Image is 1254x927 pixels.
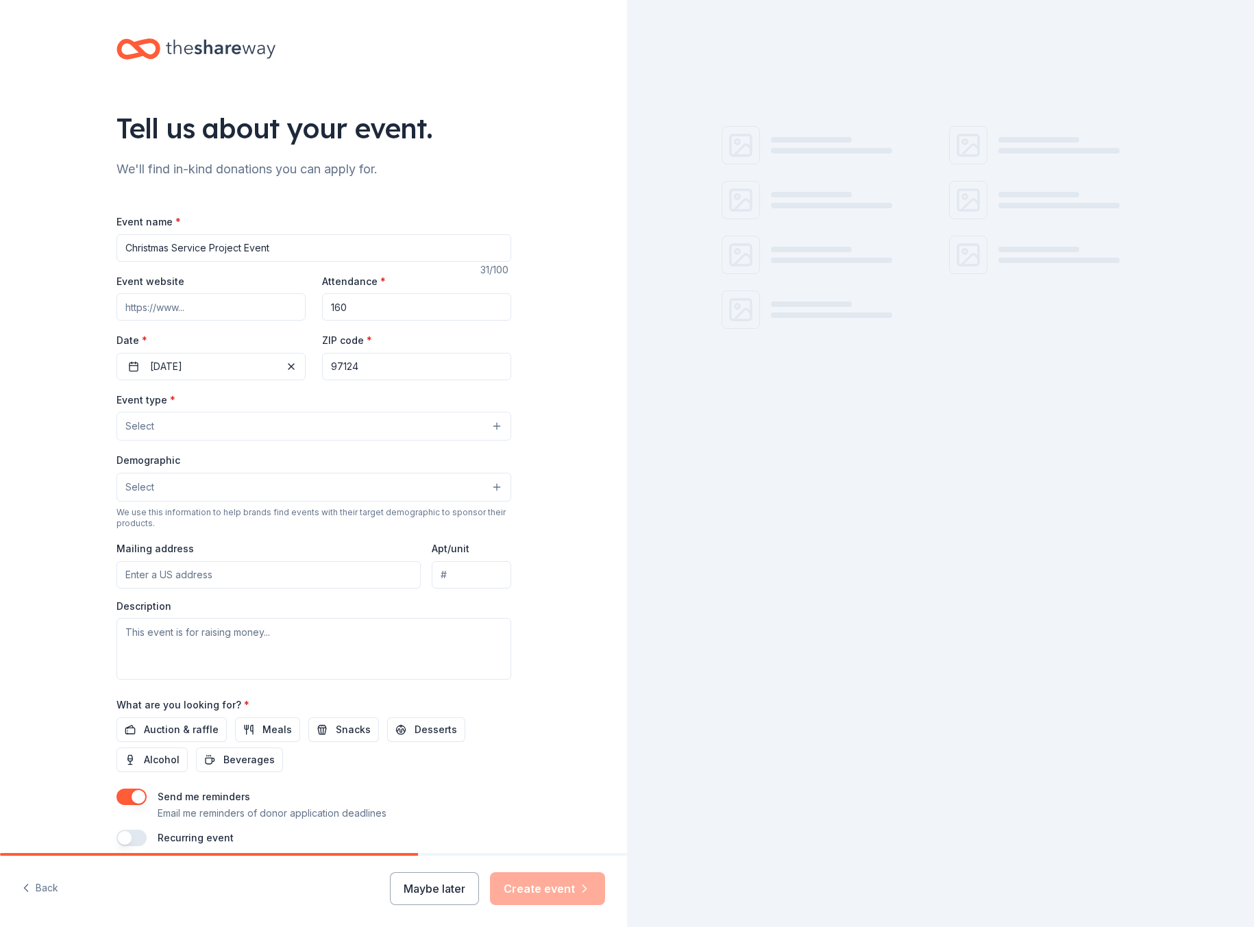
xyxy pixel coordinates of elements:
span: Beverages [223,752,275,768]
span: Meals [262,721,292,738]
div: Tell us about your event. [116,109,511,147]
label: Date [116,334,306,347]
label: Event name [116,215,181,229]
input: 20 [322,293,511,321]
label: Attendance [322,275,386,288]
div: We use this information to help brands find events with their target demographic to sponsor their... [116,507,511,529]
label: Event website [116,275,184,288]
label: Event type [116,393,175,407]
label: ZIP code [322,334,372,347]
button: Select [116,473,511,502]
span: Snacks [336,721,371,738]
span: Alcohol [144,752,180,768]
input: 12345 (U.S. only) [322,353,511,380]
button: Beverages [196,747,283,772]
span: Desserts [415,721,457,738]
button: Desserts [387,717,465,742]
span: Select [125,479,154,495]
button: Select [116,412,511,441]
div: We'll find in-kind donations you can apply for. [116,158,511,180]
span: Auction & raffle [144,721,219,738]
input: Spring Fundraiser [116,234,511,262]
button: Meals [235,717,300,742]
label: What are you looking for? [116,698,249,712]
label: Send me reminders [158,791,250,802]
input: Enter a US address [116,561,421,589]
p: Email me reminders of donor application deadlines [158,805,386,821]
button: Maybe later [390,872,479,905]
button: Snacks [308,717,379,742]
button: Auction & raffle [116,717,227,742]
button: [DATE] [116,353,306,380]
label: Recurring event [158,832,234,843]
label: Demographic [116,454,180,467]
input: https://www... [116,293,306,321]
label: Mailing address [116,542,194,556]
div: 31 /100 [480,262,511,278]
span: Select [125,418,154,434]
button: Back [22,874,58,903]
label: Description [116,600,171,613]
button: Alcohol [116,747,188,772]
input: # [432,561,511,589]
label: Apt/unit [432,542,469,556]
